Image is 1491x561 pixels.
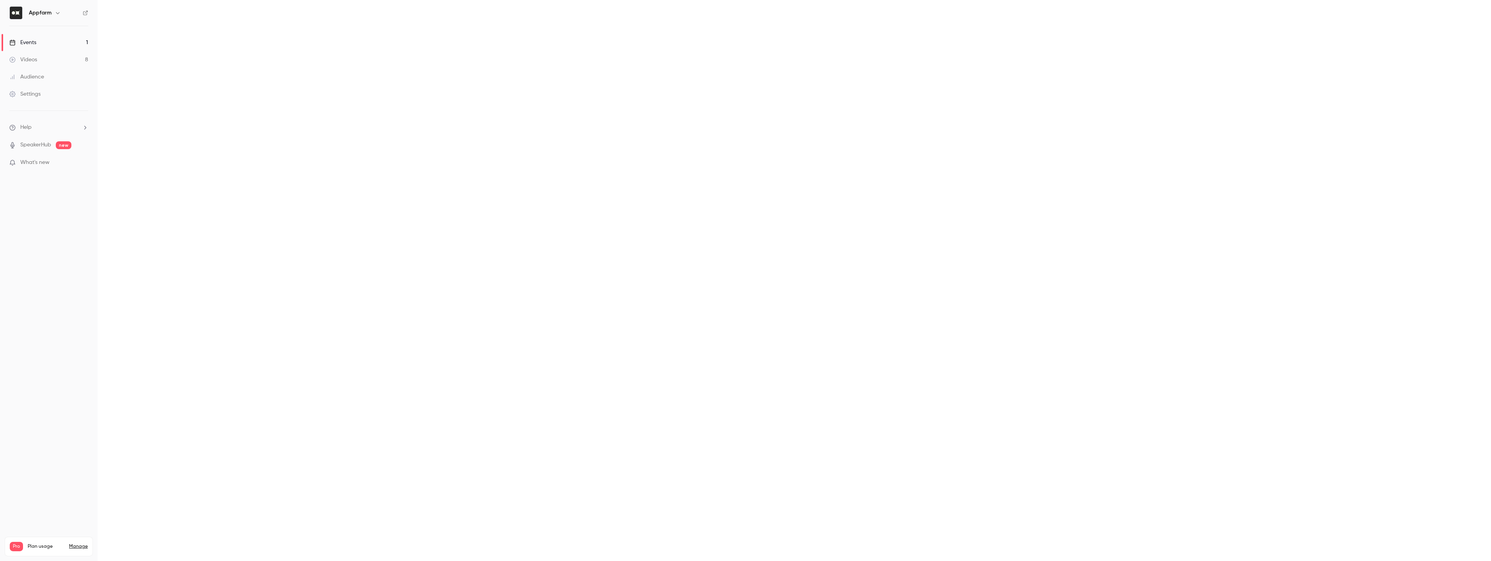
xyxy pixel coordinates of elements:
span: Help [20,123,32,132]
img: Appfarm [10,7,22,19]
li: help-dropdown-opener [9,123,88,132]
span: Pro [10,542,23,551]
a: Manage [69,543,88,550]
div: Audience [9,73,44,81]
div: Settings [9,90,41,98]
span: new [56,141,71,149]
span: What's new [20,159,50,167]
h6: Appfarm [29,9,51,17]
a: SpeakerHub [20,141,51,149]
span: Plan usage [28,543,64,550]
div: Videos [9,56,37,64]
div: Events [9,39,36,46]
